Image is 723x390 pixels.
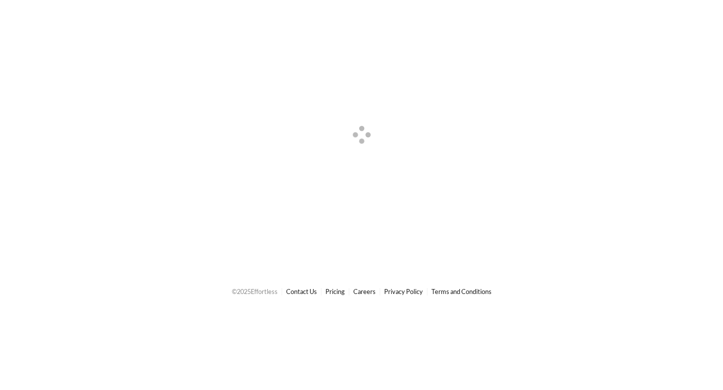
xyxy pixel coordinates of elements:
a: Terms and Conditions [431,288,492,295]
a: Careers [353,288,376,295]
span: © 2025 Effortless [232,288,278,295]
a: Privacy Policy [384,288,423,295]
a: Contact Us [286,288,317,295]
a: Pricing [325,288,345,295]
